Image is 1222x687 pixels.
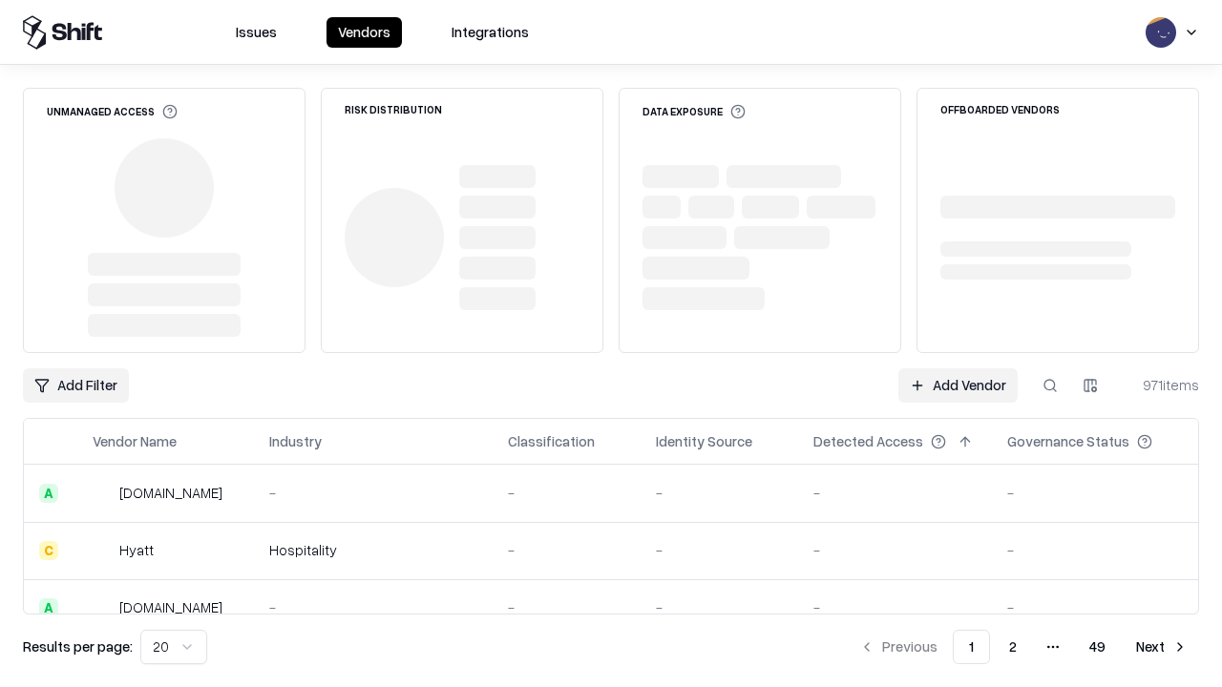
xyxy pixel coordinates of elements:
div: Industry [269,431,322,451]
img: intrado.com [93,484,112,503]
div: - [508,597,625,617]
nav: pagination [848,630,1199,664]
div: - [269,597,477,617]
div: - [1007,597,1183,617]
div: - [1007,540,1183,560]
div: - [813,483,977,503]
div: - [1007,483,1183,503]
div: Risk Distribution [345,104,442,114]
img: primesec.co.il [93,598,112,617]
button: Issues [224,17,288,48]
div: [DOMAIN_NAME] [119,483,222,503]
button: 2 [994,630,1032,664]
button: Next [1125,630,1199,664]
div: Classification [508,431,595,451]
p: Results per page: [23,636,133,656]
div: - [269,483,477,503]
div: Vendor Name [93,431,177,451]
div: - [508,483,625,503]
div: C [39,541,58,560]
img: Hyatt [93,541,112,560]
div: Identity Source [656,431,752,451]
div: [DOMAIN_NAME] [119,597,222,617]
div: Governance Status [1007,431,1129,451]
button: 1 [953,630,990,664]
button: Integrations [440,17,540,48]
div: Data Exposure [643,104,746,119]
a: Add Vendor [898,368,1018,403]
div: 971 items [1123,375,1199,395]
div: - [656,540,783,560]
div: - [813,540,977,560]
button: 49 [1074,630,1121,664]
div: Detected Access [813,431,923,451]
button: Add Filter [23,368,129,403]
div: A [39,484,58,503]
div: - [656,483,783,503]
div: Hospitality [269,540,477,560]
div: - [813,597,977,617]
button: Vendors [327,17,402,48]
div: - [656,597,783,617]
div: Unmanaged Access [47,104,178,119]
div: - [508,540,625,560]
div: Offboarded Vendors [940,104,1060,114]
div: Hyatt [119,540,154,560]
div: A [39,598,58,617]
